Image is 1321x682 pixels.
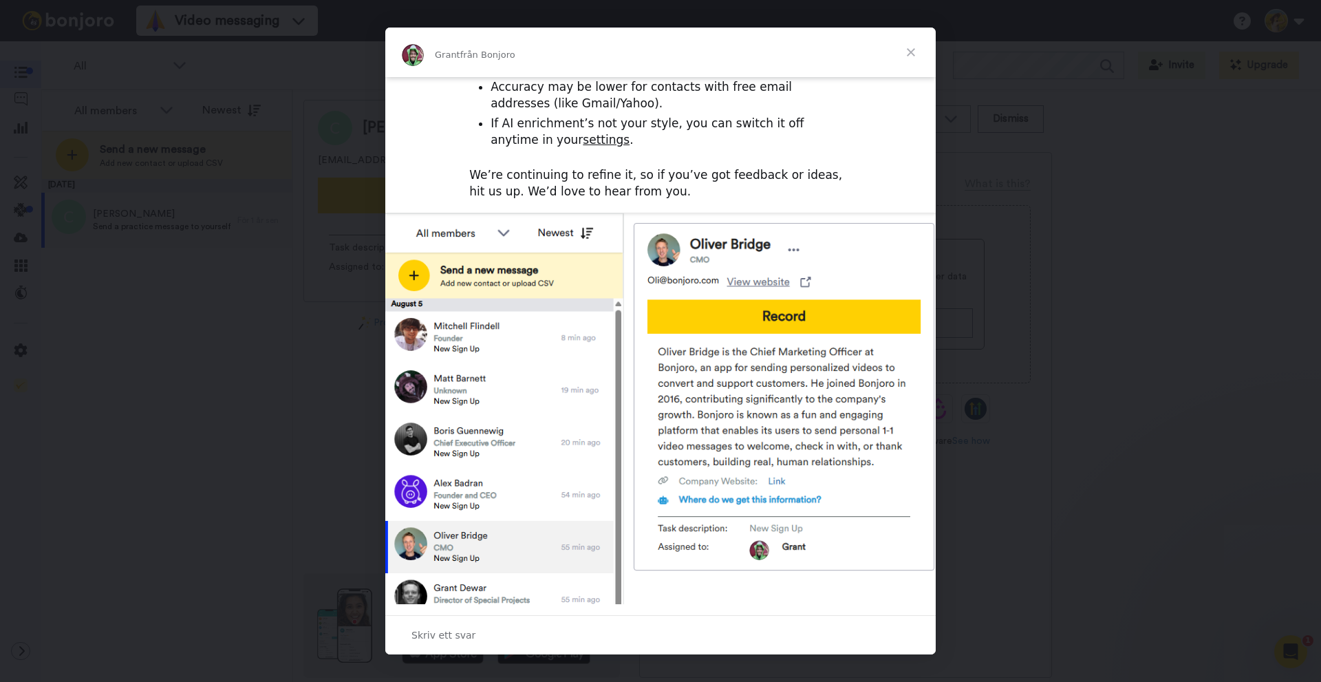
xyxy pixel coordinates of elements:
[385,615,936,654] div: Öppna konversation och svara
[491,116,852,149] li: If AI enrichment’s not your style, you can switch it off anytime in your .
[411,626,475,644] span: Skriv ett svar
[435,50,460,60] span: Grant
[491,79,852,112] li: Accuracy may be lower for contacts with free email addresses (like Gmail/Yahoo).
[886,28,936,77] span: Stäng
[460,50,515,60] span: från Bonjoro
[469,167,852,200] div: We’re continuing to refine it, so if you’ve got feedback or ideas, hit us up. We’d love to hear f...
[583,133,630,147] a: settings
[402,44,424,66] img: Profile image for Grant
